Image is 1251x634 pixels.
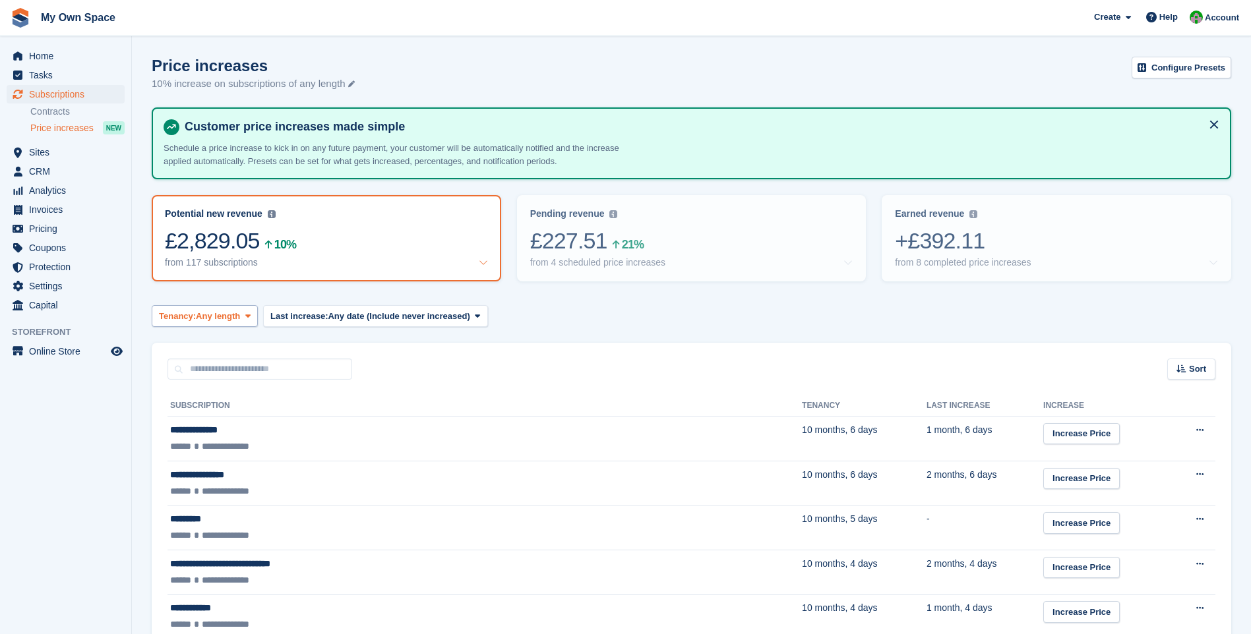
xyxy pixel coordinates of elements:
button: Last increase: Any date (Include never increased) [263,305,487,327]
div: from 4 scheduled price increases [530,257,665,268]
a: Price increases NEW [30,121,125,135]
div: 21% [622,240,644,249]
a: menu [7,239,125,257]
a: Increase Price [1043,557,1120,579]
td: 1 month, 6 days [927,417,1043,461]
a: menu [7,200,125,219]
span: 10 months, 6 days [802,469,877,480]
td: - [927,505,1043,550]
span: Storefront [12,326,131,339]
span: 10 months, 4 days [802,558,877,569]
span: Invoices [29,200,108,219]
a: Configure Presets [1132,57,1231,78]
span: Sort [1189,362,1206,376]
span: Tasks [29,66,108,84]
a: Earned revenue +£392.11 from 8 completed price increases [882,195,1231,281]
a: Potential new revenue £2,829.05 10% from 117 subscriptions [152,195,501,281]
span: 10 months, 6 days [802,424,877,435]
div: +£392.11 [895,227,1218,254]
img: stora-icon-8386f47178a22dfd0bd8f6a31ec36ba5ce8667c1dd55bd0f319d3a0aa187defe.svg [11,8,30,28]
button: Tenancy: Any length [152,305,258,327]
span: Coupons [29,239,108,257]
span: Sites [29,143,108,161]
p: 10% increase on subscriptions of any length [152,76,355,92]
a: Increase Price [1043,468,1120,490]
div: Pending revenue [530,208,605,219]
h1: Price increases [152,57,355,74]
div: NEW [103,121,125,134]
div: Potential new revenue [165,208,262,219]
span: Capital [29,296,108,314]
div: Earned revenue [895,208,964,219]
span: Protection [29,258,108,276]
span: Create [1094,11,1120,24]
a: Contracts [30,105,125,118]
th: Subscription [168,395,802,417]
a: menu [7,342,125,360]
td: 2 months, 4 days [927,550,1043,594]
span: Online Store [29,342,108,360]
th: Last increase [927,395,1043,417]
h4: Customer price increases made simple [179,119,1219,134]
p: Schedule a price increase to kick in on any future payment, your customer will be automatically n... [164,142,625,167]
span: CRM [29,162,108,181]
span: 10 months, 5 days [802,513,877,524]
a: Increase Price [1043,512,1120,534]
a: My Own Space [36,7,121,28]
div: from 117 subscriptions [165,257,258,268]
a: menu [7,258,125,276]
div: 10% [274,240,296,249]
a: menu [7,162,125,181]
img: Paula Harris [1190,11,1203,24]
span: Price increases [30,122,94,134]
div: £227.51 [530,227,853,254]
span: Any date (Include never increased) [328,310,470,323]
a: menu [7,66,125,84]
td: 2 months, 6 days [927,461,1043,505]
span: Settings [29,277,108,295]
span: Analytics [29,181,108,200]
span: Account [1205,11,1239,24]
div: from 8 completed price increases [895,257,1031,268]
img: icon-info-grey-7440780725fd019a000dd9b08b2336e03edf1995a4989e88bcd33f0948082b44.svg [609,210,617,218]
span: Pricing [29,219,108,238]
a: Pending revenue £227.51 21% from 4 scheduled price increases [517,195,867,281]
a: menu [7,219,125,238]
span: Home [29,47,108,65]
a: menu [7,47,125,65]
th: Tenancy [802,395,927,417]
img: icon-info-grey-7440780725fd019a000dd9b08b2336e03edf1995a4989e88bcd33f0948082b44.svg [969,210,977,218]
a: Preview store [109,343,125,359]
a: menu [7,85,125,103]
span: Help [1159,11,1178,24]
th: Increase [1043,395,1170,417]
a: Increase Price [1043,601,1120,623]
span: Subscriptions [29,85,108,103]
a: Increase Price [1043,423,1120,445]
a: menu [7,181,125,200]
div: £2,829.05 [165,227,488,254]
span: Last increase: [270,310,328,323]
span: Any length [196,310,240,323]
span: 10 months, 4 days [802,602,877,613]
a: menu [7,277,125,295]
a: menu [7,296,125,314]
img: icon-info-grey-7440780725fd019a000dd9b08b2336e03edf1995a4989e88bcd33f0948082b44.svg [268,210,276,218]
a: menu [7,143,125,161]
span: Tenancy: [159,310,196,323]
